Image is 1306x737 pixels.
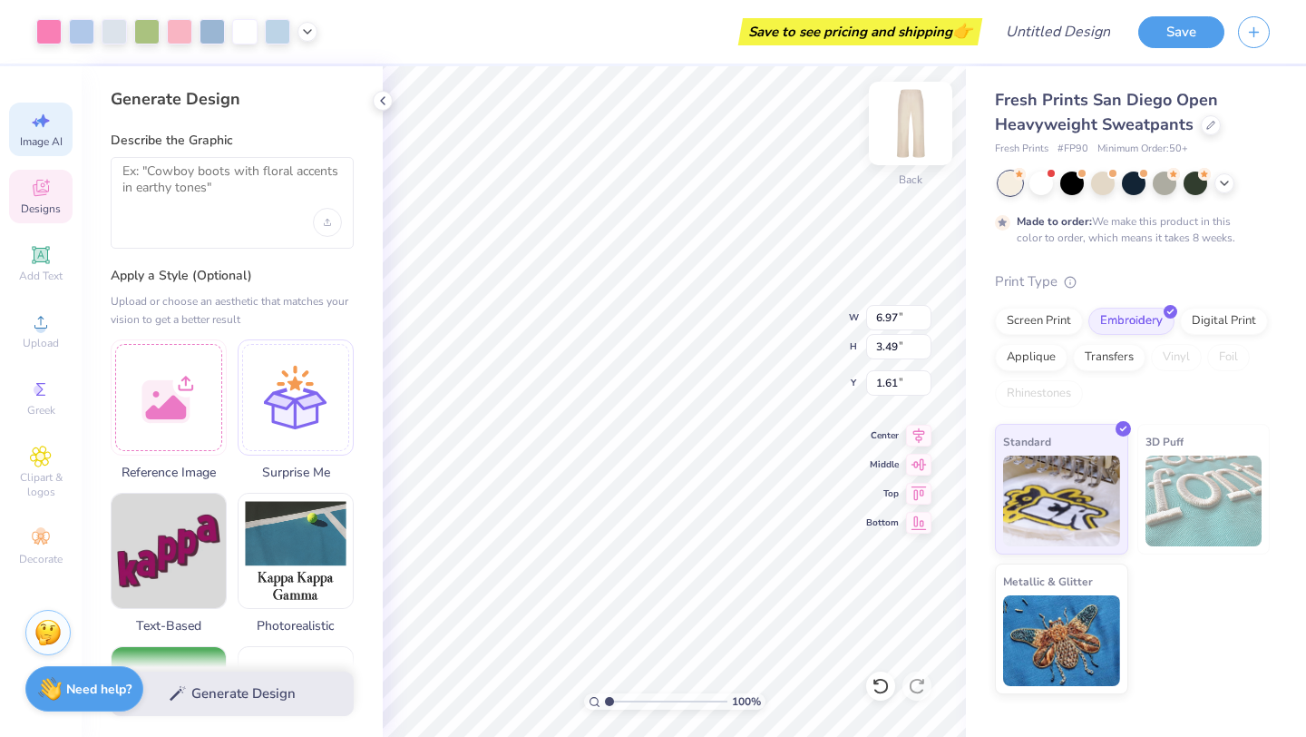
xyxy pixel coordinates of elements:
[238,616,354,635] span: Photorealistic
[952,20,972,42] span: 👉
[899,172,922,188] div: Back
[732,693,761,710] span: 100 %
[111,88,354,110] div: Generate Design
[995,380,1083,408] div: Rhinestones
[1003,595,1120,686] img: Metallic & Glitter
[238,463,354,482] span: Surprise Me
[1073,344,1145,371] div: Transfers
[19,269,63,283] span: Add Text
[1003,456,1120,546] img: Standard
[995,308,1083,335] div: Screen Print
[1003,432,1051,451] span: Standard
[991,14,1125,50] input: Untitled Design
[1088,308,1174,335] div: Embroidery
[1057,142,1088,157] span: # FP90
[19,552,63,566] span: Decorate
[23,336,59,350] span: Upload
[111,616,227,635] span: Text-Based
[995,89,1218,135] span: Fresh Prints San Diego Open Heavyweight Sweatpants
[874,87,947,160] img: Back
[313,208,342,237] div: Upload image
[866,458,899,471] span: Middle
[111,267,354,285] label: Apply a Style (Optional)
[1151,344,1202,371] div: Vinyl
[1138,16,1224,48] button: Save
[1145,432,1184,451] span: 3D Puff
[239,494,353,608] img: Photorealistic
[1145,456,1262,546] img: 3D Puff
[1017,213,1240,246] div: We make this product in this color to order, which means it takes 8 weeks.
[1003,572,1093,591] span: Metallic & Glitter
[866,516,899,529] span: Bottom
[112,494,226,608] img: Text-Based
[1207,344,1250,371] div: Foil
[111,132,354,150] label: Describe the Graphic
[20,134,63,149] span: Image AI
[995,142,1048,157] span: Fresh Prints
[743,18,978,45] div: Save to see pricing and shipping
[21,201,61,216] span: Designs
[111,463,227,482] span: Reference Image
[1180,308,1268,335] div: Digital Print
[1097,142,1188,157] span: Minimum Order: 50 +
[866,429,899,442] span: Center
[995,271,1270,292] div: Print Type
[9,470,73,499] span: Clipart & logos
[111,292,354,329] div: Upload or choose an aesthetic that matches your vision to get a better result
[995,344,1067,371] div: Applique
[27,403,55,418] span: Greek
[66,681,132,698] strong: Need help?
[1017,214,1092,229] strong: Made to order:
[866,487,899,500] span: Top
